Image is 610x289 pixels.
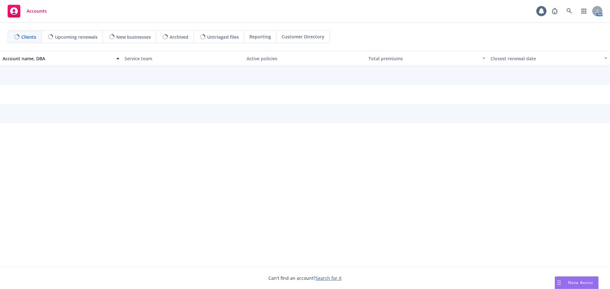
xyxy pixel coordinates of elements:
button: Closest renewal date [488,51,610,66]
span: Nova Assist [568,280,593,285]
button: Active policies [244,51,366,66]
div: Total premiums [369,55,478,62]
span: Untriaged files [207,34,239,40]
div: Closest renewal date [491,55,600,62]
button: Nova Assist [555,276,599,289]
span: Customer Directory [281,33,324,40]
span: Clients [21,34,36,40]
div: Active policies [247,55,363,62]
a: Report a Bug [548,5,561,17]
span: Reporting [249,33,271,40]
span: New businesses [116,34,151,40]
button: Service team [122,51,244,66]
a: Search for it [315,275,342,281]
span: Accounts [27,9,47,14]
div: Service team [125,55,241,62]
span: Archived [170,34,188,40]
span: Upcoming renewals [55,34,98,40]
button: Total premiums [366,51,488,66]
a: Accounts [5,2,49,20]
div: Account name, DBA [3,55,112,62]
span: Can't find an account? [268,275,342,281]
a: Search [563,5,576,17]
div: Drag to move [555,277,563,289]
a: Switch app [578,5,590,17]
